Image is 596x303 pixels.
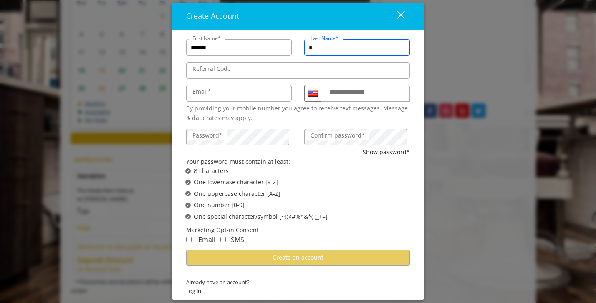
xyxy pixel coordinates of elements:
[194,201,245,210] span: One number [0-9]
[363,148,410,157] button: Show password*
[188,131,227,140] label: Password*
[194,166,229,175] span: 8 characters
[187,168,190,175] span: ✔
[220,237,226,243] input: Receive Marketing SMS
[186,11,239,21] span: Create Account
[306,131,369,140] label: Confirm password*
[381,8,410,25] button: close dialog
[188,88,215,97] label: Email*
[186,129,289,146] input: Password
[194,178,278,187] span: One lowercase character [a-z]
[186,157,410,166] div: Your password must contain at least:
[198,235,215,245] span: Email
[387,10,404,23] div: close dialog
[231,235,244,245] span: SMS
[186,225,410,235] div: Marketing Opt-in Consent
[304,85,321,102] div: Country
[187,202,190,209] span: ✔
[304,40,410,56] input: Lastname
[194,212,328,221] span: One special character/symbol [~!@#%^&*( )_+=]
[186,63,410,79] input: ReferralCode
[187,179,190,186] span: ✔
[186,237,192,243] input: Receive Marketing Email
[194,189,280,198] span: One uppercase character [A-Z]
[188,65,235,74] label: Referral Code
[306,35,343,43] label: Last Name*
[187,190,190,197] span: ✔
[187,213,190,220] span: ✔
[186,85,292,102] input: Email
[186,104,410,123] div: By providing your mobile number you agree to receive text messages. Message & data rates may apply.
[186,287,410,295] span: Log in
[186,40,292,56] input: FirstName
[186,250,410,266] button: Create an account
[186,278,410,287] span: Already have an account?
[273,254,323,262] span: Create an account
[188,35,225,43] label: First Name*
[304,129,407,146] input: ConfirmPassword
